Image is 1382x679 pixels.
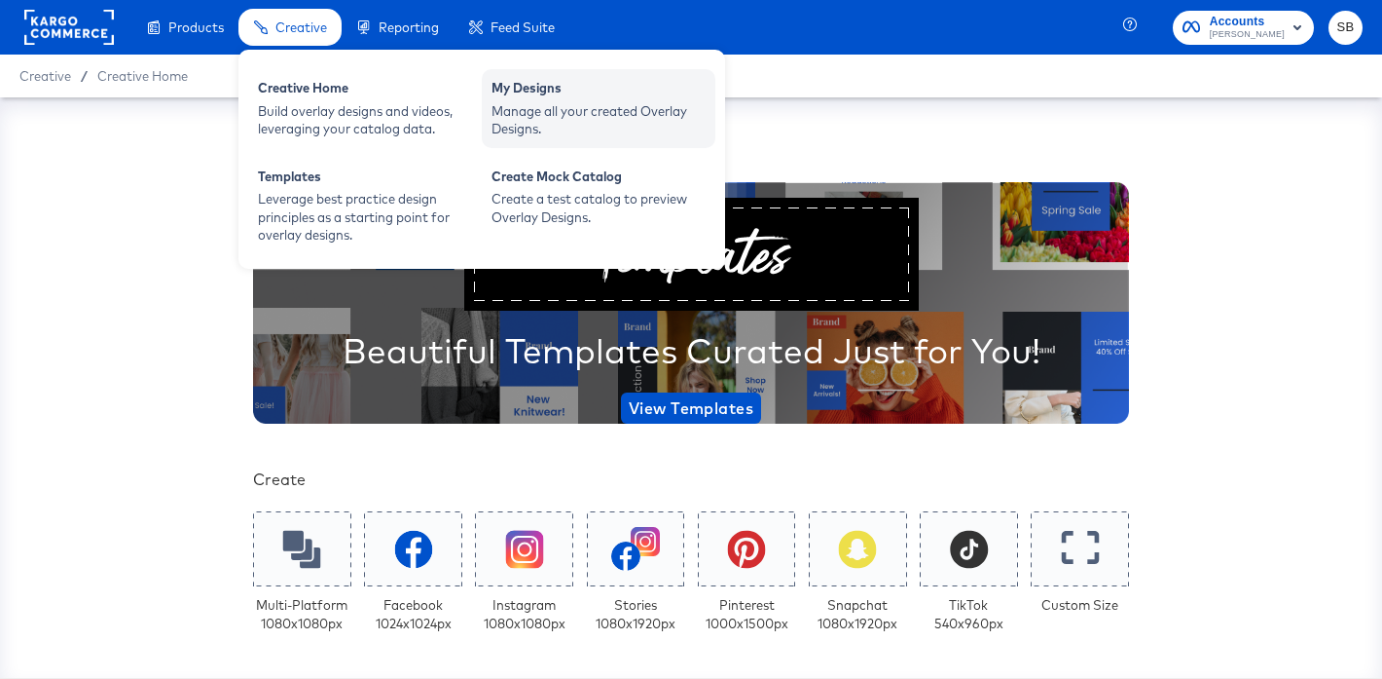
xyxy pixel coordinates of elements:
[97,68,188,84] a: Creative Home
[596,596,675,632] div: Stories 1080 x 1920 px
[1173,11,1314,45] button: Accounts[PERSON_NAME]
[621,393,761,424] button: View Templates
[376,596,452,632] div: Facebook 1024 x 1024 px
[168,19,224,35] span: Products
[343,326,1040,375] div: Beautiful Templates Curated Just for You!
[71,68,97,84] span: /
[484,596,565,632] div: Instagram 1080 x 1080 px
[19,68,71,84] span: Creative
[818,596,897,632] div: Snapchat 1080 x 1920 px
[275,19,327,35] span: Creative
[1041,596,1118,615] div: Custom Size
[629,395,753,422] span: View Templates
[706,596,788,632] div: Pinterest 1000 x 1500 px
[256,596,347,632] div: Multi-Platform 1080 x 1080 px
[253,469,1129,491] div: Create
[1328,11,1363,45] button: SB
[1210,27,1285,43] span: [PERSON_NAME]
[1336,17,1355,39] span: SB
[379,19,439,35] span: Reporting
[934,596,1003,632] div: TikTok 540 x 960 px
[1210,12,1285,32] span: Accounts
[491,19,555,35] span: Feed Suite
